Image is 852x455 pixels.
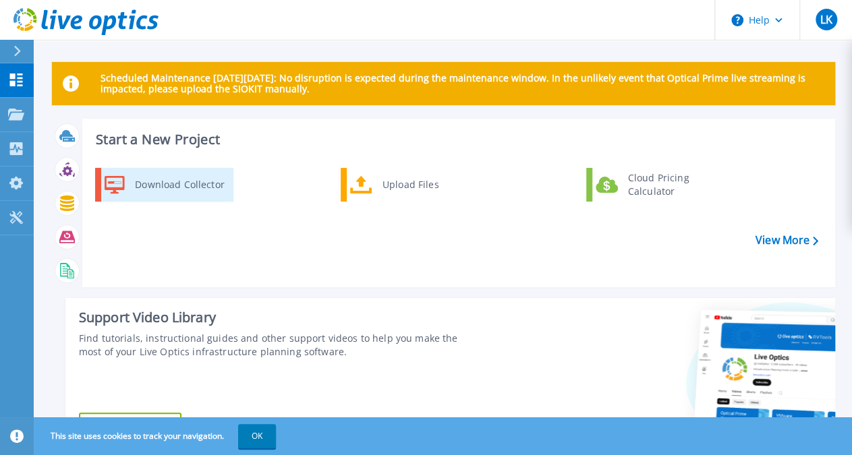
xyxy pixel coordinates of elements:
span: This site uses cookies to track your navigation. [37,424,276,448]
div: Find tutorials, instructional guides and other support videos to help you make the most of your L... [79,332,479,359]
span: LK [820,14,832,25]
p: Scheduled Maintenance [DATE][DATE]: No disruption is expected during the maintenance window. In t... [101,73,824,94]
a: Explore Now! [79,413,181,439]
button: OK [238,424,276,448]
a: Cloud Pricing Calculator [586,168,725,202]
div: Cloud Pricing Calculator [621,171,721,198]
a: Upload Files [341,168,479,202]
a: Download Collector [95,168,233,202]
div: Support Video Library [79,309,479,326]
div: Download Collector [128,171,230,198]
h3: Start a New Project [96,132,818,147]
div: Upload Files [376,171,476,198]
a: View More [756,234,818,247]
